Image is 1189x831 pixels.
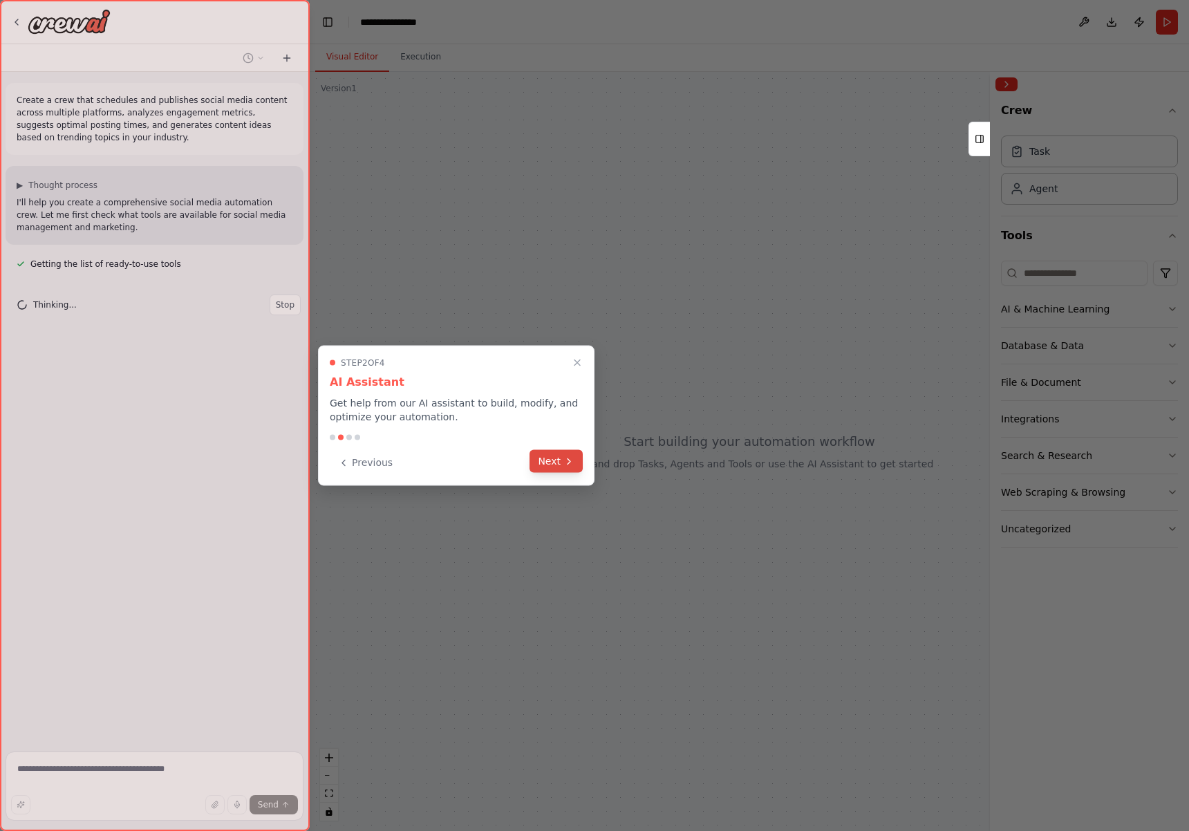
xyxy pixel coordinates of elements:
p: Get help from our AI assistant to build, modify, and optimize your automation. [330,396,583,424]
button: Hide left sidebar [318,12,337,32]
button: Previous [330,451,401,474]
span: Step 2 of 4 [341,357,385,368]
button: Next [530,450,583,473]
button: Close walkthrough [569,355,586,371]
h3: AI Assistant [330,374,583,391]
